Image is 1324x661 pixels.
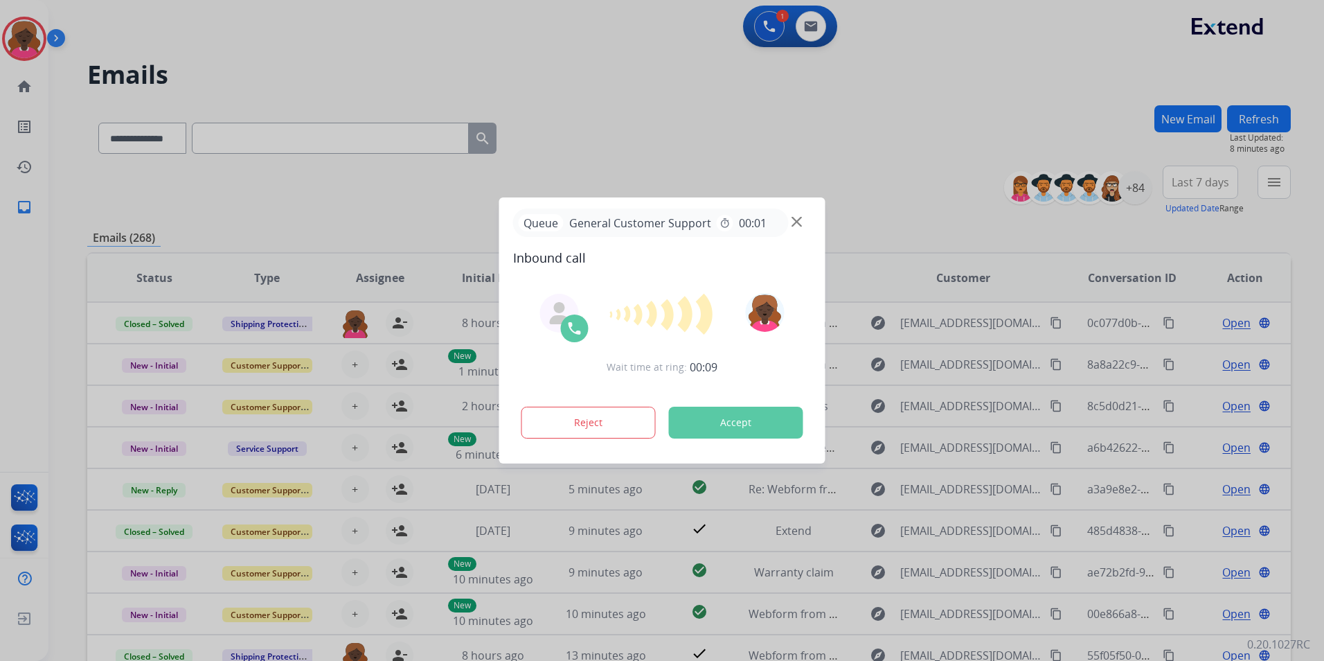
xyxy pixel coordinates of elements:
[519,214,564,231] p: Queue
[719,218,731,229] mat-icon: timer
[513,248,812,267] span: Inbound call
[548,302,571,324] img: agent-avatar
[669,407,803,439] button: Accept
[791,217,802,227] img: close-button
[607,360,687,374] span: Wait time at ring:
[521,407,656,439] button: Reject
[566,320,583,337] img: call-icon
[745,293,784,332] img: avatar
[564,215,717,231] span: General Customer Support
[739,215,767,231] span: 00:01
[690,359,717,376] span: 00:09
[1247,636,1310,653] p: 0.20.1027RC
